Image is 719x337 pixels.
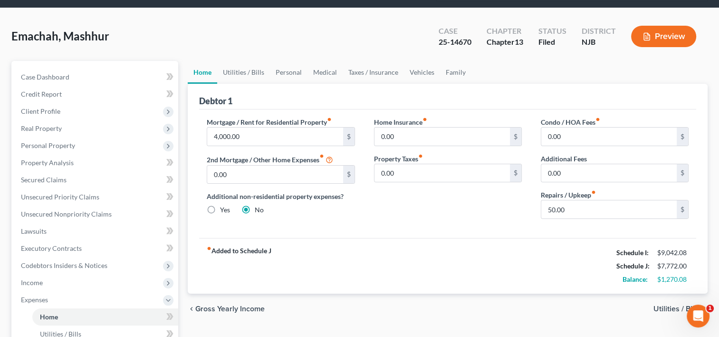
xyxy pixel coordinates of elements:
a: Executory Contracts [13,240,178,257]
a: Property Analysis [13,154,178,171]
span: Case Dashboard [21,73,69,81]
a: Home [32,308,178,326]
i: chevron_left [188,305,195,313]
div: $ [343,128,355,146]
div: $ [677,200,688,218]
div: $ [677,128,688,146]
button: chevron_left Gross Yearly Income [188,305,265,313]
span: Home [40,313,58,321]
span: 13 [515,37,523,46]
div: Debtor 1 [199,95,232,107]
span: Expenses [21,296,48,304]
i: fiber_manual_record [591,190,596,195]
span: Gross Yearly Income [195,305,265,313]
div: $ [510,164,521,182]
span: Property Analysis [21,159,74,167]
div: $9,042.08 [657,248,689,258]
span: Executory Contracts [21,244,82,252]
strong: Added to Schedule J [207,246,271,286]
span: Emachah, Mashhur [11,29,109,43]
div: Chapter [487,37,523,48]
input: -- [374,164,510,182]
i: fiber_manual_record [595,117,600,122]
span: Utilities / Bills [653,305,700,313]
div: Status [538,26,566,37]
label: Mortgage / Rent for Residential Property [207,117,332,127]
label: Additional Fees [541,154,587,164]
a: Unsecured Priority Claims [13,188,178,206]
div: Chapter [487,26,523,37]
i: fiber_manual_record [319,154,324,159]
div: Filed [538,37,566,48]
strong: Schedule I: [616,248,649,257]
strong: Balance: [623,275,648,283]
a: Lawsuits [13,223,178,240]
label: Condo / HOA Fees [541,117,600,127]
label: Yes [220,205,230,215]
a: Unsecured Nonpriority Claims [13,206,178,223]
a: Family [440,61,471,84]
i: fiber_manual_record [327,117,332,122]
input: -- [541,164,677,182]
input: -- [207,166,343,184]
i: fiber_manual_record [422,117,427,122]
div: Case [439,26,471,37]
label: No [255,205,264,215]
label: Property Taxes [374,154,423,164]
a: Utilities / Bills [217,61,270,84]
a: Taxes / Insurance [343,61,404,84]
input: -- [374,128,510,146]
div: $7,772.00 [657,261,689,271]
button: Utilities / Bills chevron_right [653,305,708,313]
span: Credit Report [21,90,62,98]
div: District [582,26,616,37]
span: Income [21,278,43,287]
span: Client Profile [21,107,60,115]
span: Lawsuits [21,227,47,235]
a: Secured Claims [13,171,178,188]
span: 1 [706,305,714,312]
a: Personal [270,61,307,84]
label: Repairs / Upkeep [541,190,596,200]
a: Vehicles [404,61,440,84]
div: $ [510,128,521,146]
label: Additional non-residential property expenses? [207,191,355,201]
div: NJB [582,37,616,48]
i: fiber_manual_record [207,246,211,251]
iframe: Intercom live chat [687,305,709,327]
a: Case Dashboard [13,69,178,86]
strong: Schedule J: [616,262,650,270]
input: -- [207,128,343,146]
a: Medical [307,61,343,84]
div: $1,270.08 [657,275,689,284]
span: Secured Claims [21,176,67,184]
span: Real Property [21,124,62,132]
div: $ [677,164,688,182]
span: Codebtors Insiders & Notices [21,261,107,269]
span: Unsecured Nonpriority Claims [21,210,112,218]
input: -- [541,128,677,146]
span: Personal Property [21,141,75,149]
div: $ [343,166,355,184]
div: 25-14670 [439,37,471,48]
a: Credit Report [13,86,178,103]
a: Home [188,61,217,84]
label: Home Insurance [374,117,427,127]
button: Preview [631,26,696,47]
i: fiber_manual_record [418,154,423,159]
span: Unsecured Priority Claims [21,193,99,201]
input: -- [541,200,677,218]
label: 2nd Mortgage / Other Home Expenses [207,154,333,165]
